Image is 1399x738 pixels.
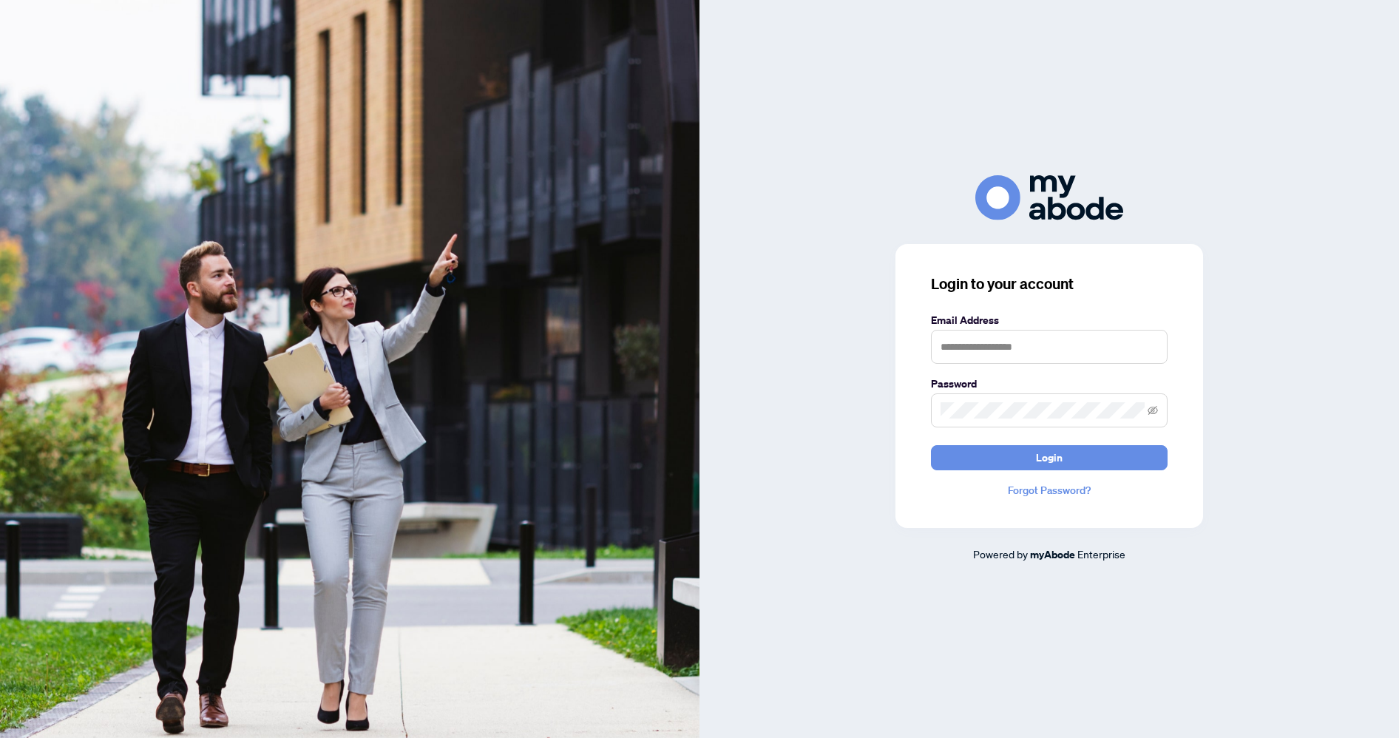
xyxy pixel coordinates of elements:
[975,175,1123,220] img: ma-logo
[1077,547,1125,561] span: Enterprise
[1036,446,1063,470] span: Login
[1148,405,1158,416] span: eye-invisible
[931,312,1168,328] label: Email Address
[973,547,1028,561] span: Powered by
[1030,546,1075,563] a: myAbode
[931,445,1168,470] button: Login
[931,274,1168,294] h3: Login to your account
[931,376,1168,392] label: Password
[931,482,1168,498] a: Forgot Password?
